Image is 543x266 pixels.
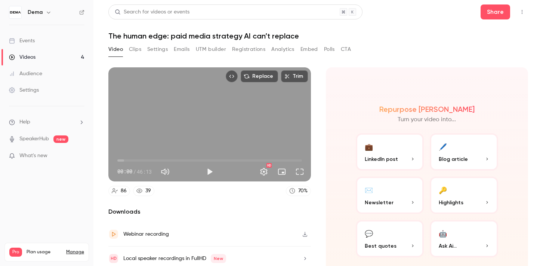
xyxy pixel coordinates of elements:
button: Analytics [271,43,294,55]
button: 💼LinkedIn post [356,133,424,171]
div: 🤖 [439,227,447,239]
span: / [133,168,136,175]
div: 🔑 [439,184,447,196]
span: LinkedIn post [365,155,398,163]
div: 70 % [298,187,308,195]
button: 🔑Highlights [430,177,498,214]
span: Plan usage [27,249,62,255]
button: Embed [300,43,318,55]
button: Emails [174,43,189,55]
span: new [53,135,68,143]
h1: The human edge: paid media strategy AI can’t replace [108,31,528,40]
span: Ask Ai... [439,242,457,250]
a: SpeakerHub [19,135,49,143]
button: 🖊️Blog article [430,133,498,171]
a: 86 [108,186,130,196]
button: 🤖Ask Ai... [430,220,498,257]
button: Mute [158,164,173,179]
h6: Dema [28,9,43,16]
button: Replace [241,70,278,82]
button: 💬Best quotes [356,220,424,257]
button: Settings [256,164,271,179]
button: Full screen [292,164,307,179]
span: New [211,254,226,263]
span: Highlights [439,199,463,207]
button: Top Bar Actions [516,6,528,18]
div: 🖊️ [439,141,447,152]
a: 39 [133,186,154,196]
button: Clips [129,43,141,55]
span: 46:13 [137,168,152,175]
div: Videos [9,53,36,61]
button: Video [108,43,123,55]
button: Share [481,4,510,19]
div: 86 [121,187,127,195]
div: HD [266,163,272,168]
iframe: Noticeable Trigger [75,153,84,159]
div: Settings [9,86,39,94]
button: Play [202,164,217,179]
h2: Downloads [108,207,311,216]
button: Embed video [226,70,238,82]
div: Audience [9,70,42,77]
div: 💼 [365,141,373,152]
button: Registrations [232,43,265,55]
li: help-dropdown-opener [9,118,84,126]
div: ✉️ [365,184,373,196]
div: Search for videos or events [115,8,189,16]
div: 💬 [365,227,373,239]
span: Pro [9,248,22,257]
a: 70% [286,186,311,196]
span: 00:00 [117,168,132,175]
p: Turn your video into... [398,115,456,124]
span: Best quotes [365,242,397,250]
span: What's new [19,152,47,160]
div: 39 [145,187,151,195]
button: UTM builder [196,43,226,55]
div: Webinar recording [123,230,169,239]
span: Blog article [439,155,468,163]
button: Turn on miniplayer [274,164,289,179]
button: ✉️Newsletter [356,177,424,214]
img: Dema [9,6,21,18]
div: Local speaker recordings in FullHD [123,254,226,263]
button: CTA [341,43,351,55]
a: Manage [66,249,84,255]
button: Polls [324,43,335,55]
button: Settings [147,43,168,55]
span: Help [19,118,30,126]
button: Trim [281,70,308,82]
div: Events [9,37,35,45]
div: 00:00 [117,168,152,175]
span: Newsletter [365,199,394,207]
h2: Repurpose [PERSON_NAME] [379,105,475,114]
